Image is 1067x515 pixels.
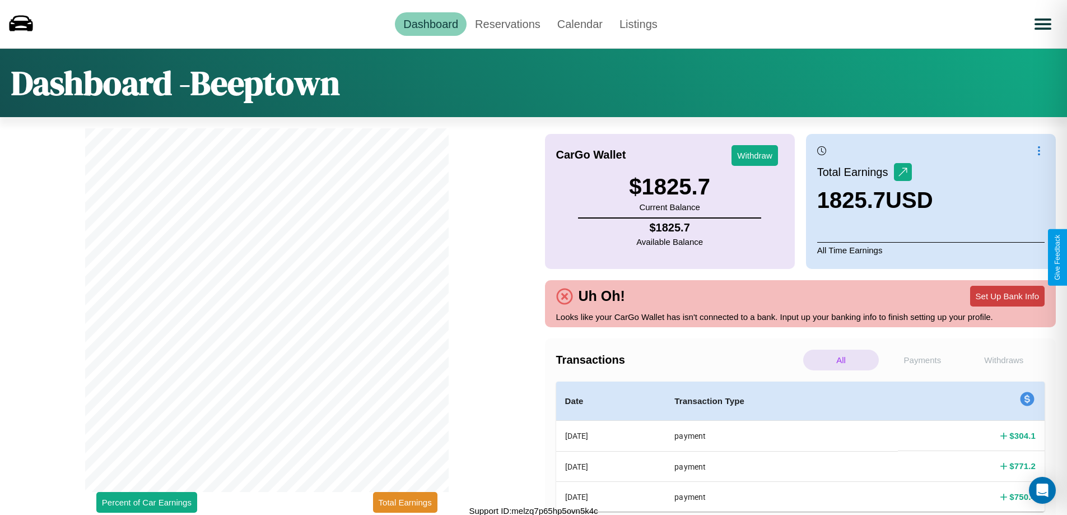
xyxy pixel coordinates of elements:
[629,199,710,215] p: Current Balance
[467,12,549,36] a: Reservations
[556,421,666,452] th: [DATE]
[817,162,894,182] p: Total Earnings
[629,174,710,199] h3: $ 1825.7
[665,482,898,512] th: payment
[636,221,703,234] h4: $ 1825.7
[549,12,611,36] a: Calendar
[1009,491,1036,503] h4: $ 750.4
[573,288,631,304] h4: Uh Oh!
[556,309,1045,324] p: Looks like your CarGo Wallet has isn't connected to a bank. Input up your banking info to finish ...
[665,451,898,481] th: payment
[731,145,778,166] button: Withdraw
[556,382,1045,512] table: simple table
[1009,430,1036,442] h4: $ 304.1
[817,242,1045,258] p: All Time Earnings
[1054,235,1061,280] div: Give Feedback
[1029,477,1056,504] div: Open Intercom Messenger
[11,60,340,106] h1: Dashboard - Beeptown
[611,12,666,36] a: Listings
[565,395,657,408] h4: Date
[966,350,1042,370] p: Withdraws
[970,286,1045,307] button: Set Up Bank Info
[1009,460,1036,472] h4: $ 771.2
[373,492,437,513] button: Total Earnings
[1027,8,1059,40] button: Open menu
[96,492,197,513] button: Percent of Car Earnings
[636,234,703,249] p: Available Balance
[665,421,898,452] th: payment
[395,12,467,36] a: Dashboard
[803,350,879,370] p: All
[556,482,666,512] th: [DATE]
[556,149,626,161] h4: CarGo Wallet
[674,395,889,408] h4: Transaction Type
[556,451,666,481] th: [DATE]
[817,188,933,213] h3: 1825.7 USD
[556,354,800,366] h4: Transactions
[884,350,960,370] p: Payments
